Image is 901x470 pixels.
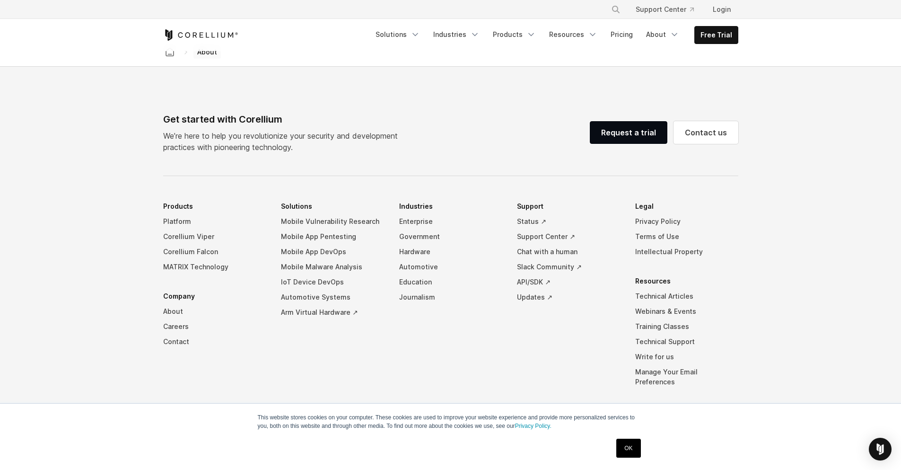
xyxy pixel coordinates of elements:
[628,1,701,18] a: Support Center
[163,319,266,334] a: Careers
[163,29,238,41] a: Corellium Home
[281,244,384,259] a: Mobile App DevOps
[163,334,266,349] a: Contact
[635,304,738,319] a: Webinars & Events
[517,275,620,290] a: API/SDK ↗
[399,244,502,259] a: Hardware
[635,349,738,364] a: Write for us
[163,112,405,126] div: Get started with Corellium
[517,290,620,305] a: Updates ↗
[193,45,221,59] span: About
[281,305,384,320] a: Arm Virtual Hardware ↗
[281,214,384,229] a: Mobile Vulnerability Research
[163,130,405,153] p: We’re here to help you revolutionize your security and development practices with pioneering tech...
[543,26,603,43] a: Resources
[399,290,502,305] a: Journalism
[281,259,384,275] a: Mobile Malware Analysis
[163,214,266,229] a: Platform
[695,27,738,44] a: Free Trial
[258,413,644,430] p: This website stores cookies on your computer. These cookies are used to improve your website expe...
[600,1,738,18] div: Navigation Menu
[370,26,738,44] div: Navigation Menu
[399,259,502,275] a: Automotive
[635,289,738,304] a: Technical Articles
[605,26,639,43] a: Pricing
[399,214,502,229] a: Enterprise
[163,229,266,244] a: Corellium Viper
[640,26,685,43] a: About
[515,423,551,429] a: Privacy Policy.
[281,275,384,290] a: IoT Device DevOps
[517,214,620,229] a: Status ↗
[517,229,620,244] a: Support Center ↗
[590,121,667,144] a: Request a trial
[517,259,620,275] a: Slack Community ↗
[635,229,738,244] a: Terms of Use
[616,439,640,458] a: OK
[635,214,738,229] a: Privacy Policy
[635,319,738,334] a: Training Classes
[674,121,738,144] a: Contact us
[635,334,738,349] a: Technical Support
[370,26,426,43] a: Solutions
[869,438,892,461] div: Open Intercom Messenger
[281,290,384,305] a: Automotive Systems
[487,26,542,43] a: Products
[281,229,384,244] a: Mobile App Pentesting
[399,229,502,244] a: Government
[161,45,178,59] a: Corellium home
[635,364,738,390] a: Manage Your Email Preferences
[399,275,502,290] a: Education
[705,1,738,18] a: Login
[517,244,620,259] a: Chat with a human
[607,1,624,18] button: Search
[163,304,266,319] a: About
[163,199,738,404] div: Navigation Menu
[163,259,266,275] a: MATRIX Technology
[635,244,738,259] a: Intellectual Property
[428,26,485,43] a: Industries
[163,244,266,259] a: Corellium Falcon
